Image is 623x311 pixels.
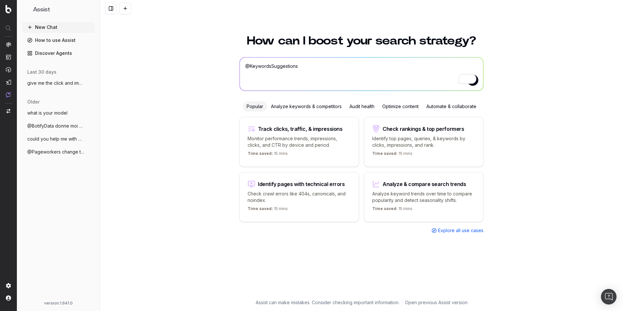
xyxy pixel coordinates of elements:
[239,35,483,47] h1: How can I boost your search strategy?
[22,35,95,45] a: How to use Assist
[22,78,95,88] button: give me the click and impression for the
[22,121,95,131] button: @BotifyData donne moi une liste de 100 u
[248,151,273,156] span: Time saved:
[240,57,483,91] textarea: To enrich screen reader interactions, please activate Accessibility in Grammarly extension settings
[6,109,10,113] img: Switch project
[346,101,378,112] div: Audit health
[6,283,11,288] img: Setting
[372,151,412,159] p: 15 mins
[22,22,95,32] button: New Chat
[27,99,40,105] span: older
[27,80,84,86] span: give me the click and impression for the
[372,135,475,148] p: Identify top pages, queries, & keywords by clicks, impressions, and rank.
[6,5,11,13] img: Botify logo
[383,126,464,131] div: Check rankings & top performers
[432,227,483,234] a: Explore all use cases
[25,5,92,14] button: Assist
[248,206,288,214] p: 15 mins
[25,6,31,13] img: Assist
[27,149,84,155] span: @Pageworkers change title in label-emmau
[6,54,11,60] img: Intelligence
[422,101,480,112] div: Automate & collaborate
[6,42,11,47] img: Analytics
[383,181,466,187] div: Analyze & compare search trends
[372,191,475,204] p: Analyze keyword trends over time to compare popularity and detect seasonality shifts.
[22,134,95,144] button: could you help me with @KeywordsSuggesti
[267,101,346,112] div: Analyze keywords & competitors
[33,5,50,14] h1: Assist
[27,110,67,116] span: what is your model
[248,151,288,159] p: 15 mins
[256,299,399,306] p: Assist can make mistakes. Consider checking important information.
[372,206,412,214] p: 15 mins
[248,135,351,148] p: Monitor performance trends, impressions, clicks, and CTR by device and period.
[405,299,468,306] a: Open previous Assist version
[27,69,56,75] span: last 30 days
[258,181,345,187] div: Identify pages with technical errors
[601,289,617,305] div: Open Intercom Messenger
[22,108,95,118] button: what is your model
[378,101,422,112] div: Optimize content
[372,151,397,156] span: Time saved:
[6,92,11,97] img: Assist
[6,80,11,85] img: Studio
[372,206,397,211] span: Time saved:
[22,48,95,58] a: Discover Agents
[27,123,84,129] span: @BotifyData donne moi une liste de 100 u
[22,147,95,157] button: @Pageworkers change title in label-emmau
[258,126,343,131] div: Track clicks, traffic, & impressions
[25,301,92,306] div: version: 1.641.0
[243,101,267,112] div: Popular
[27,136,84,142] span: could you help me with @KeywordsSuggesti
[248,206,273,211] span: Time saved:
[438,227,483,234] span: Explore all use cases
[6,295,11,301] img: My account
[6,67,11,72] img: Activation
[248,191,351,204] p: Check crawl errors like 404s, canonicals, and noindex.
